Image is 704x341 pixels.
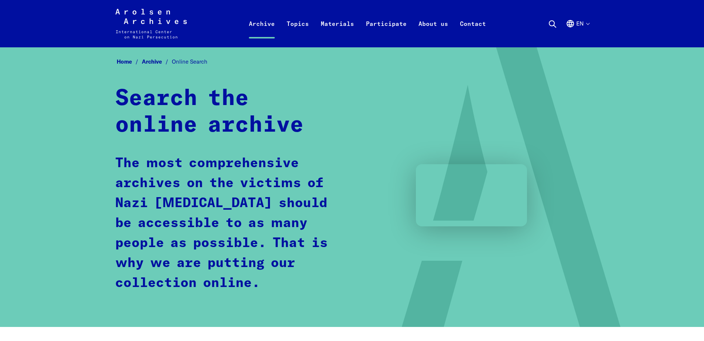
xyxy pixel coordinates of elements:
a: Archive [243,18,281,47]
a: Archive [142,58,172,65]
a: About us [413,18,454,47]
a: Participate [360,18,413,47]
nav: Primary [243,9,492,38]
a: Home [117,58,142,65]
p: The most comprehensive archives on the victims of Nazi [MEDICAL_DATA] should be accessible to as ... [115,153,339,293]
nav: Breadcrumb [115,56,589,68]
span: Online Search [172,58,207,65]
a: Topics [281,18,315,47]
strong: Search the online archive [115,88,304,136]
button: English, language selection [566,19,589,46]
a: Materials [315,18,360,47]
a: Contact [454,18,492,47]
